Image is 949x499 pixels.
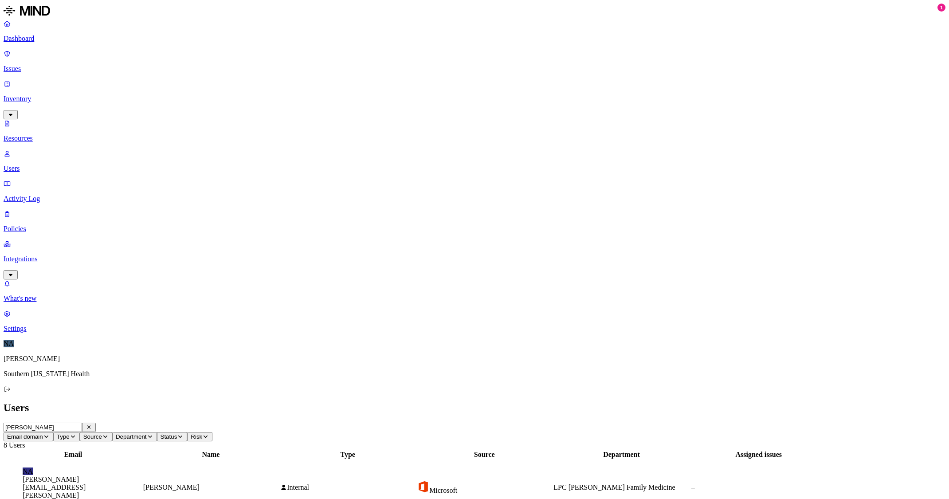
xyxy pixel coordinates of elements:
span: NA [23,468,33,475]
div: LPC [PERSON_NAME] Family Medicine [553,483,689,491]
img: office-365.svg [417,480,429,493]
span: – [691,483,695,491]
div: 1 [937,4,945,12]
a: Policies [4,210,945,233]
p: What's new [4,295,945,303]
a: Resources [4,119,945,142]
div: Assigned issues [691,451,826,459]
input: Search [4,423,82,432]
span: Email domain [7,433,43,440]
div: Department [553,451,689,459]
img: MIND [4,4,50,18]
a: Users [4,149,945,173]
p: Users [4,165,945,173]
span: Department [116,433,147,440]
div: Type [280,451,415,459]
span: NA [4,340,14,347]
p: Issues [4,65,945,73]
a: Settings [4,310,945,333]
span: Internal [287,483,309,491]
p: Integrations [4,255,945,263]
p: Resources [4,134,945,142]
span: Status [161,433,177,440]
span: Microsoft [429,487,457,494]
p: Policies [4,225,945,233]
a: Issues [4,50,945,73]
h2: Users [4,402,945,414]
a: MIND [4,4,945,20]
span: 8 Users [4,441,25,449]
p: Dashboard [4,35,945,43]
a: Inventory [4,80,945,118]
p: Southern [US_STATE] Health [4,370,945,378]
a: Activity Log [4,180,945,203]
div: Name [143,451,279,459]
p: Inventory [4,95,945,103]
span: Type [57,433,70,440]
div: [PERSON_NAME] [143,483,279,491]
div: Source [417,451,552,459]
span: Source [83,433,102,440]
a: Dashboard [4,20,945,43]
div: Email [5,451,141,459]
span: Risk [191,433,202,440]
p: Settings [4,325,945,333]
a: What's new [4,279,945,303]
p: Activity Log [4,195,945,203]
a: Integrations [4,240,945,278]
